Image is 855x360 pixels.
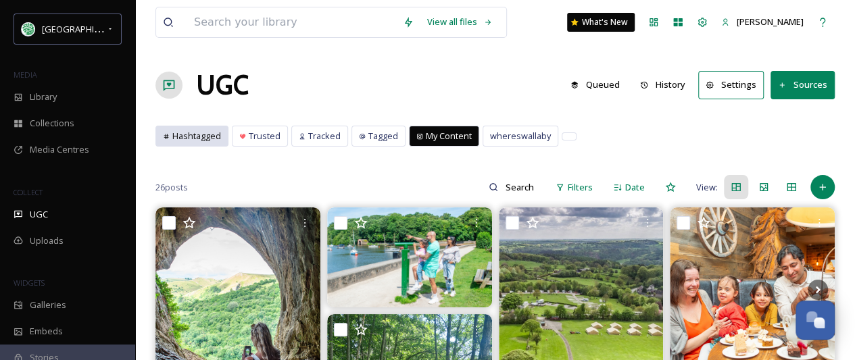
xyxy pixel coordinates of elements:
span: Uploads [30,234,64,247]
button: Queued [564,72,627,98]
span: COLLECT [14,187,43,197]
span: UGC [30,208,48,221]
a: What's New [567,13,635,32]
span: Filters [568,181,593,194]
span: Hashtagged [172,130,221,143]
a: History [633,72,699,98]
img: 🆓We love a free day out and we are sure that you do too ! 🚂There are so many days out to enjoy in... [327,207,492,307]
span: MEDIA [14,70,37,80]
a: View all files [420,9,499,35]
span: My Content [426,130,472,143]
span: View: [696,181,718,194]
span: Collections [30,117,74,130]
a: [PERSON_NAME] [714,9,810,35]
input: Search [498,174,542,201]
span: whereswallaby [490,130,551,143]
span: 26 posts [155,181,188,194]
input: Search your library [187,7,396,37]
span: Library [30,91,57,103]
span: Date [625,181,645,194]
a: Queued [564,72,633,98]
span: Media Centres [30,143,89,156]
img: Facebook%20Icon.png [22,22,35,36]
span: Embeds [30,325,63,338]
span: [GEOGRAPHIC_DATA] [42,22,128,35]
button: Open Chat [796,301,835,340]
a: UGC [196,65,249,105]
button: History [633,72,692,98]
button: Settings [698,71,764,99]
span: WIDGETS [14,278,45,288]
span: Tracked [308,130,341,143]
span: Trusted [249,130,280,143]
span: Galleries [30,299,66,311]
span: [PERSON_NAME] [737,16,804,28]
span: Tagged [368,130,398,143]
button: Sources [771,71,835,99]
a: Settings [698,71,771,99]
